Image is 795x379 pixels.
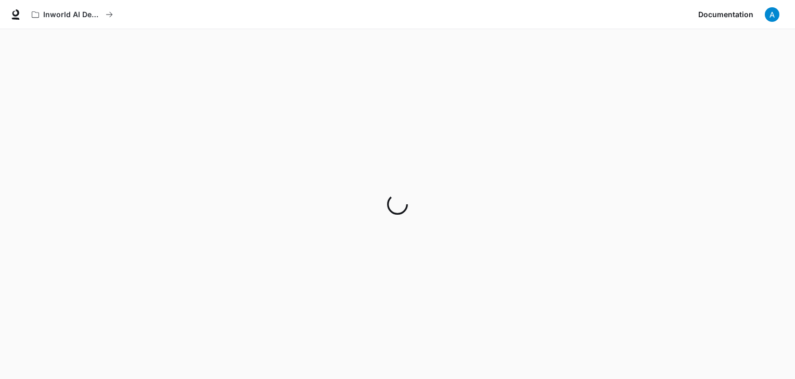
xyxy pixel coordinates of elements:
button: All workspaces [27,4,118,25]
button: User avatar [762,4,783,25]
img: User avatar [765,7,779,22]
p: Inworld AI Demos [43,10,101,19]
span: Documentation [698,8,753,21]
a: Documentation [694,4,758,25]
